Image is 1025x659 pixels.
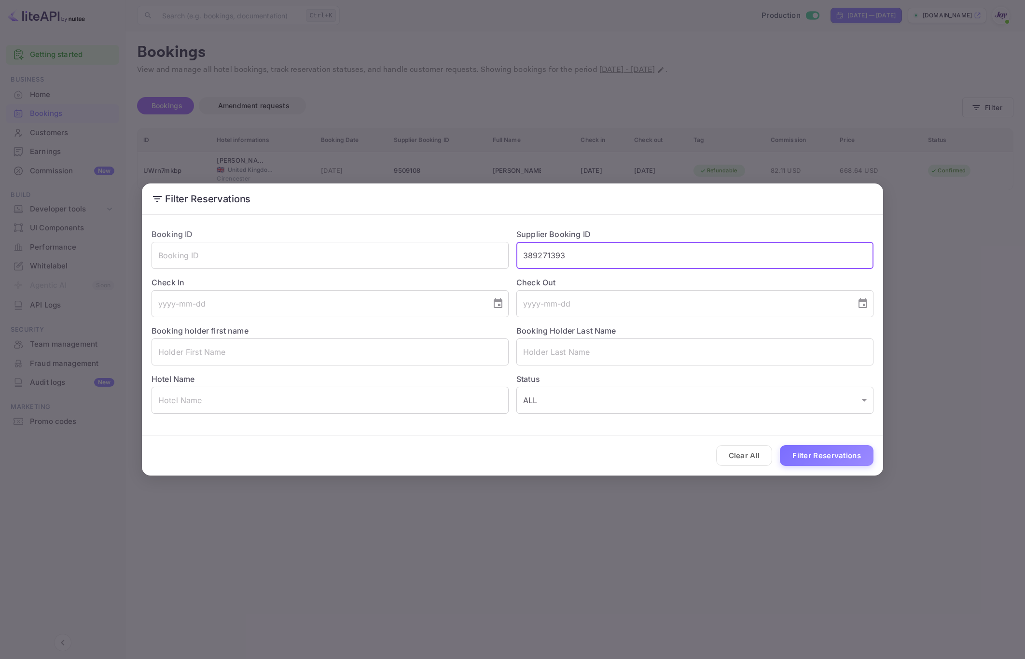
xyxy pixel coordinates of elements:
label: Booking holder first name [152,326,249,336]
h2: Filter Reservations [142,183,883,214]
div: ALL [516,387,873,414]
label: Check In [152,277,509,288]
label: Check Out [516,277,873,288]
input: yyyy-mm-dd [516,290,849,317]
button: Choose date [853,294,873,313]
button: Choose date [488,294,508,313]
label: Booking Holder Last Name [516,326,616,336]
button: Filter Reservations [780,445,873,466]
input: Holder First Name [152,338,509,365]
input: yyyy-mm-dd [152,290,485,317]
label: Status [516,373,873,385]
label: Hotel Name [152,374,195,384]
input: Booking ID [152,242,509,269]
input: Supplier Booking ID [516,242,873,269]
label: Booking ID [152,229,193,239]
button: Clear All [716,445,773,466]
input: Hotel Name [152,387,509,414]
label: Supplier Booking ID [516,229,591,239]
input: Holder Last Name [516,338,873,365]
